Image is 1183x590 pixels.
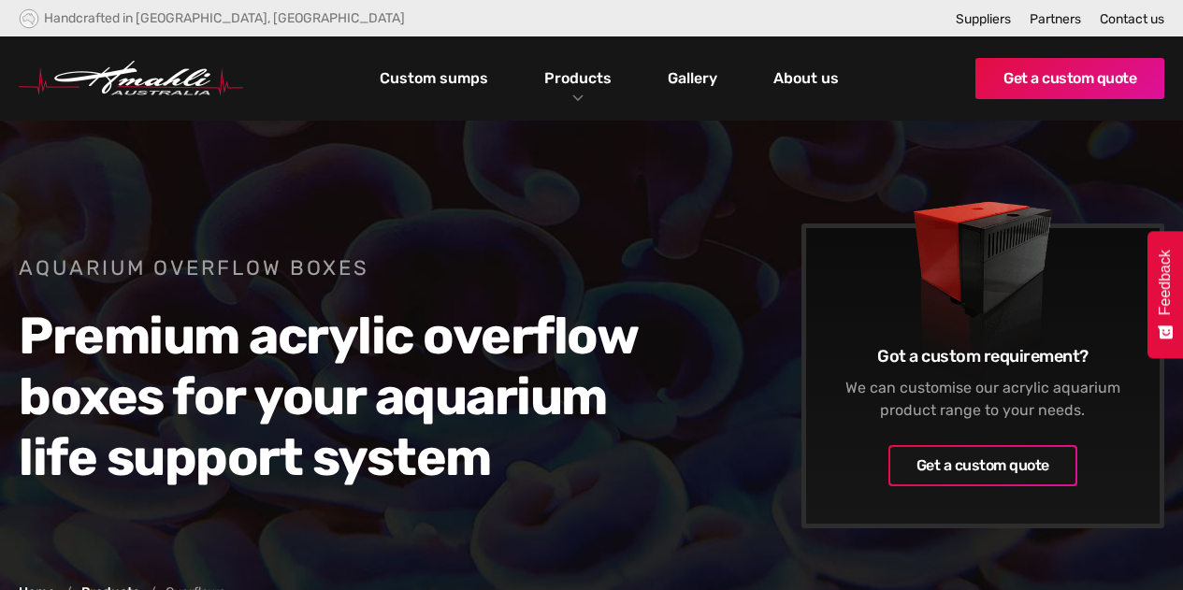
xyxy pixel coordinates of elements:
h2: Premium acrylic overflow boxes for your aquarium life support system [19,306,675,488]
a: Custom sumps [375,63,493,94]
img: Hmahli Australia Logo [19,61,243,96]
div: Get a custom quote [916,454,1049,477]
a: Gallery [663,63,722,94]
a: Products [540,65,616,92]
a: Partners [1030,11,1081,27]
a: home [19,61,243,96]
div: We can customise our acrylic aquarium product range to your needs. [834,377,1132,422]
img: Overflows [834,135,1132,401]
button: Feedback - Show survey [1147,231,1183,358]
a: Contact us [1100,11,1164,27]
a: Get a custom quote [975,58,1164,99]
a: Suppliers [956,11,1011,27]
span: Feedback [1157,250,1174,315]
h1: Aquarium Overflow Boxes [19,254,675,282]
h6: Got a custom requirement? [834,345,1132,367]
a: About us [769,63,844,94]
div: Products [530,36,626,121]
a: Get a custom quote [888,445,1077,486]
div: Handcrafted in [GEOGRAPHIC_DATA], [GEOGRAPHIC_DATA] [44,10,405,26]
